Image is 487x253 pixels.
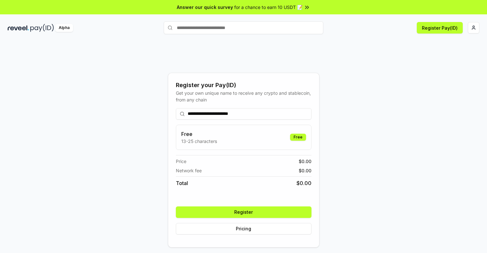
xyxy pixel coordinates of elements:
[176,158,186,165] span: Price
[299,158,311,165] span: $ 0.00
[234,4,303,11] span: for a chance to earn 10 USDT 📝
[176,223,311,234] button: Pricing
[8,24,29,32] img: reveel_dark
[176,167,202,174] span: Network fee
[181,130,217,138] h3: Free
[417,22,463,33] button: Register Pay(ID)
[176,179,188,187] span: Total
[176,90,311,103] div: Get your own unique name to receive any crypto and stablecoin, from any chain
[181,138,217,145] p: 13-25 characters
[299,167,311,174] span: $ 0.00
[290,134,306,141] div: Free
[177,4,233,11] span: Answer our quick survey
[296,179,311,187] span: $ 0.00
[176,81,311,90] div: Register your Pay(ID)
[30,24,54,32] img: pay_id
[176,206,311,218] button: Register
[55,24,73,32] div: Alpha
